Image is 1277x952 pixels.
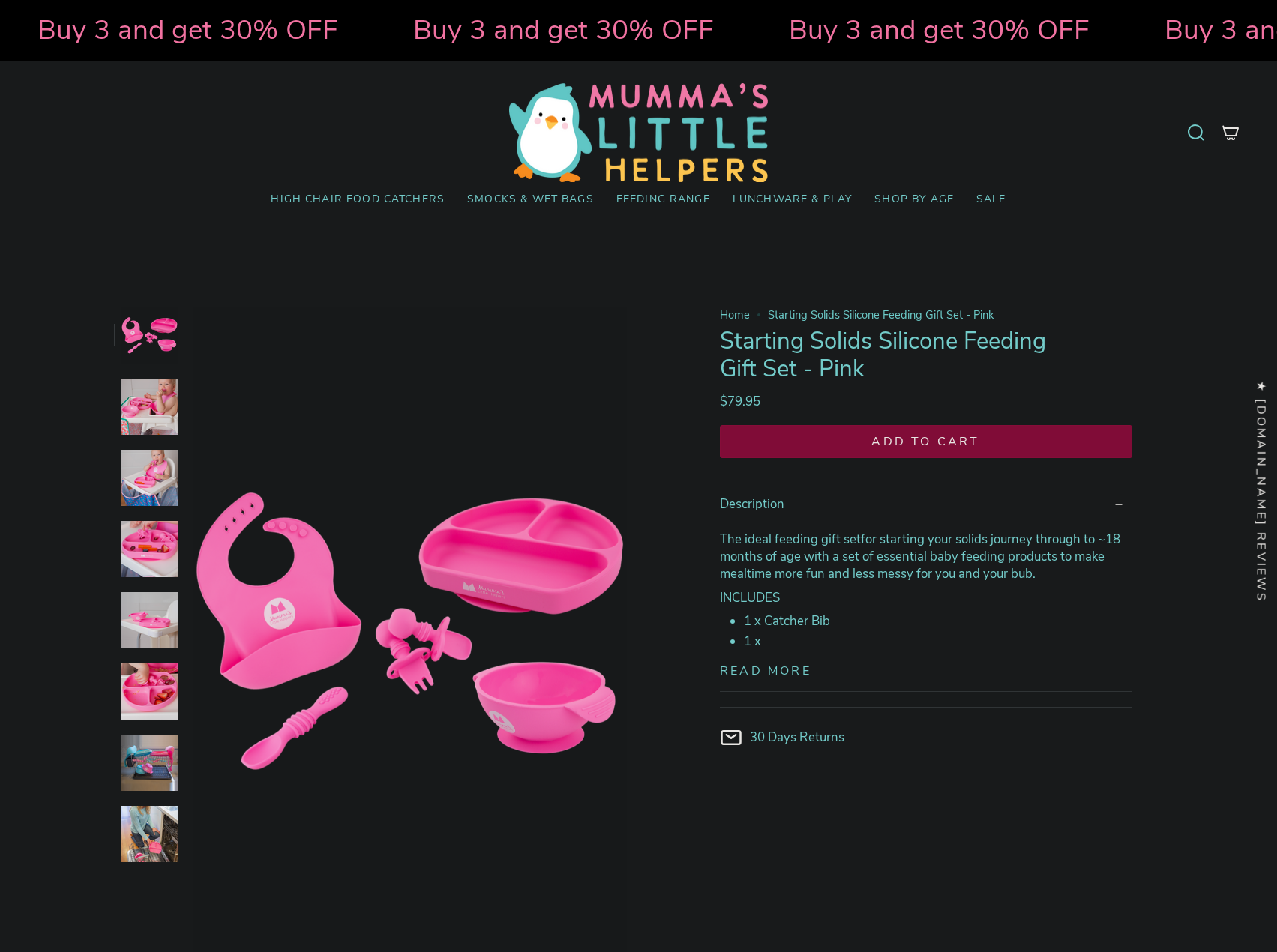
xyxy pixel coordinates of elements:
[733,193,852,206] span: Lunchware & Play
[616,193,710,206] span: Feeding Range
[874,193,954,206] span: Shop by Age
[720,483,1132,525] summary: Description
[750,729,1132,746] p: 30 Days Returns
[271,193,445,206] span: High Chair Food Catchers
[768,307,994,322] span: Starting Solids Silicone Feeding Gift Set - Pink
[37,11,338,49] strong: Buy 3 and get 30% OFF
[720,425,1132,458] button: Add to cart
[456,182,605,217] a: Smocks & Wet Bags
[789,11,1090,49] strong: Buy 3 and get 30% OFF
[720,328,1080,384] h1: Starting Solids Silicone Feeding Gift Set - Pink
[720,393,760,410] span: $79.95
[1246,367,1277,617] div: Click to open Judge.me floating reviews tab
[720,531,1132,582] p: The ideal feeding gift set
[413,11,714,49] strong: Buy 3 and get 30% OFF
[605,182,721,217] a: Feeding Range
[721,182,863,217] a: Lunchware & Play
[509,83,768,182] img: Mumma’s Little Helpers
[744,612,1132,630] li: 1 x Catcher Bib
[734,433,1118,450] span: Add to cart
[965,182,1018,217] a: SALE
[720,531,1120,582] span: for starting your solids journey through to ~18 months of age with a set of essential baby feedin...
[259,182,456,217] a: High Chair Food Catchers
[720,589,780,606] strong: INCLUDES
[976,193,1006,206] span: SALE
[121,450,178,506] img: Splat Splash mat - Mumma's Little Helpers
[863,182,965,217] a: Shop by Age
[467,193,594,206] span: Smocks & Wet Bags
[744,633,1132,650] li: 1 x
[720,664,811,678] button: Read more
[720,307,750,322] a: Home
